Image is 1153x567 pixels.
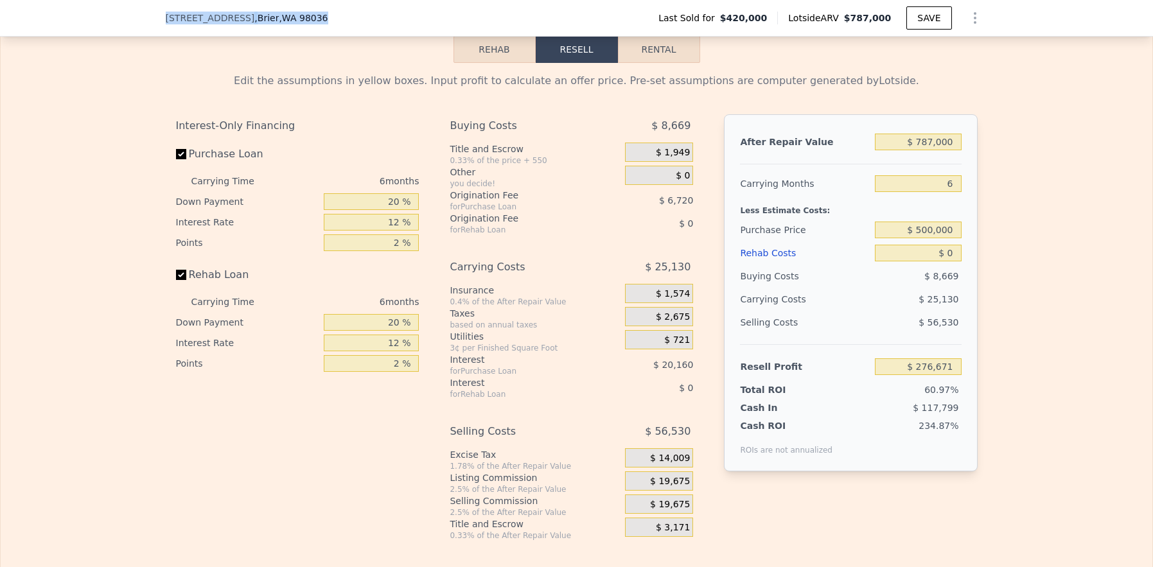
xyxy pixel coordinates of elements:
[740,311,870,334] div: Selling Costs
[919,421,958,431] span: 234.87%
[653,360,693,370] span: $ 20,160
[740,130,870,153] div: After Repair Value
[740,172,870,195] div: Carrying Months
[650,476,690,487] span: $ 19,675
[279,13,328,23] span: , WA 98036
[450,420,593,443] div: Selling Costs
[740,432,832,455] div: ROIs are not annualized
[919,317,958,327] span: $ 56,530
[740,401,820,414] div: Cash In
[450,366,593,376] div: for Purchase Loan
[191,171,275,191] div: Carrying Time
[450,461,620,471] div: 1.78% of the After Repair Value
[176,270,186,280] input: Rehab Loan
[740,265,870,288] div: Buying Costs
[176,353,319,374] div: Points
[450,166,620,179] div: Other
[659,195,693,205] span: $ 6,720
[166,12,255,24] span: [STREET_ADDRESS]
[450,518,620,530] div: Title and Escrow
[664,335,690,346] span: $ 721
[280,292,419,312] div: 6 months
[176,312,319,333] div: Down Payment
[450,225,593,235] div: for Rehab Loan
[656,288,690,300] span: $ 1,574
[924,385,958,395] span: 60.97%
[656,522,690,534] span: $ 3,171
[536,36,618,63] button: Resell
[176,149,186,159] input: Purchase Loan
[176,232,319,253] div: Points
[650,499,690,510] span: $ 19,675
[645,420,691,443] span: $ 56,530
[676,170,690,182] span: $ 0
[176,212,319,232] div: Interest Rate
[740,241,870,265] div: Rehab Costs
[450,307,620,320] div: Taxes
[844,13,892,23] span: $787,000
[450,212,593,225] div: Origination Fee
[740,195,961,218] div: Less Estimate Costs:
[913,403,958,413] span: $ 117,799
[450,284,620,297] div: Insurance
[740,383,820,396] div: Total ROI
[924,271,958,281] span: $ 8,669
[740,288,820,311] div: Carrying Costs
[919,294,958,304] span: $ 25,130
[176,114,419,137] div: Interest-Only Financing
[450,320,620,330] div: based on annual taxes
[450,471,620,484] div: Listing Commission
[254,12,328,24] span: , Brier
[656,147,690,159] span: $ 1,949
[450,376,593,389] div: Interest
[450,494,620,507] div: Selling Commission
[176,143,319,166] label: Purchase Loan
[651,114,691,137] span: $ 8,669
[962,5,988,31] button: Show Options
[450,353,593,366] div: Interest
[720,12,768,24] span: $420,000
[788,12,843,24] span: Lotside ARV
[450,330,620,343] div: Utilities
[740,419,832,432] div: Cash ROI
[650,453,690,464] span: $ 14,009
[450,484,620,494] div: 2.5% of the After Repair Value
[450,389,593,399] div: for Rehab Loan
[450,143,620,155] div: Title and Escrow
[679,383,693,393] span: $ 0
[679,218,693,229] span: $ 0
[191,292,275,312] div: Carrying Time
[280,171,419,191] div: 6 months
[658,12,720,24] span: Last Sold for
[176,191,319,212] div: Down Payment
[450,179,620,189] div: you decide!
[450,256,593,279] div: Carrying Costs
[618,36,700,63] button: Rental
[450,448,620,461] div: Excise Tax
[450,155,620,166] div: 0.33% of the price + 550
[645,256,691,279] span: $ 25,130
[176,333,319,353] div: Interest Rate
[450,507,620,518] div: 2.5% of the After Repair Value
[450,202,593,212] div: for Purchase Loan
[450,297,620,307] div: 0.4% of the After Repair Value
[740,218,870,241] div: Purchase Price
[450,530,620,541] div: 0.33% of the After Repair Value
[450,189,593,202] div: Origination Fee
[176,73,978,89] div: Edit the assumptions in yellow boxes. Input profit to calculate an offer price. Pre-set assumptio...
[453,36,536,63] button: Rehab
[450,343,620,353] div: 3¢ per Finished Square Foot
[740,355,870,378] div: Resell Profit
[450,114,593,137] div: Buying Costs
[656,311,690,323] span: $ 2,675
[906,6,951,30] button: SAVE
[176,263,319,286] label: Rehab Loan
